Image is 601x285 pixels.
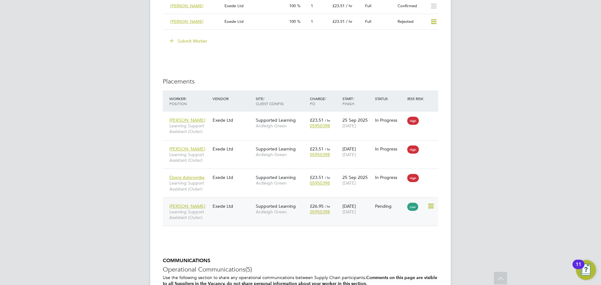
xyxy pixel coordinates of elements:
[211,143,254,155] div: Exede Ltd
[342,209,356,215] span: [DATE]
[254,93,308,109] div: Site
[168,114,438,119] a: [PERSON_NAME]Learning Support Assistant (Outer)Exede LtdSupported LearningArdleigh Green£23.51 / ...
[256,96,284,106] span: / Client Config
[406,93,427,104] div: IR35 Risk
[256,203,296,209] span: Supported Learning
[165,36,212,46] button: Submit Worker
[341,114,373,132] div: 25 Sep 2025
[332,3,345,8] span: £23.51
[256,209,307,215] span: Ardleigh Green
[407,117,419,125] span: High
[576,260,596,280] button: Open Resource Center, 11 new notifications
[373,93,406,104] div: Status
[289,3,296,8] span: 100
[310,175,324,180] span: £23.51
[256,180,307,186] span: Ardleigh Green
[375,146,404,152] div: In Progress
[311,19,313,24] span: 1
[256,123,307,129] span: Ardleigh Green
[168,143,438,148] a: [PERSON_NAME]Learning Support Assistant (Outer)Exede LtdSupported LearningArdleigh Green£23.51 / ...
[375,175,404,180] div: In Progress
[256,175,296,180] span: Supported Learning
[332,19,345,24] span: £23.51
[256,146,296,152] span: Supported Learning
[375,117,404,123] div: In Progress
[576,264,581,272] div: 11
[342,180,356,186] span: [DATE]
[325,147,330,151] span: / hr
[170,3,203,8] span: [PERSON_NAME]
[346,3,352,8] span: / hr
[168,200,438,205] a: [PERSON_NAME]Learning Support Assistant (Outer)Exede LtdSupported LearningArdleigh Green£26.95 / ...
[407,145,419,154] span: High
[289,19,296,24] span: 100
[169,209,209,220] span: Learning Support Assistant (Outer)
[342,123,356,129] span: [DATE]
[375,203,404,209] div: Pending
[168,171,438,176] a: Ebere AdoromikeLearning Support Assistant (Outer)Exede LtdSupported LearningArdleigh Green£23.51 ...
[407,174,419,182] span: High
[325,204,330,209] span: / hr
[256,117,296,123] span: Supported Learning
[224,3,244,8] span: Exede Ltd
[211,93,254,104] div: Vendor
[163,257,438,264] h5: COMMUNICATIONS
[395,17,428,27] div: Rejected
[169,180,209,191] span: Learning Support Assistant (Outer)
[169,203,205,209] span: [PERSON_NAME]
[407,203,418,211] span: Low
[256,152,307,157] span: Ardleigh Green
[310,123,330,129] span: 05950398
[341,171,373,189] div: 25 Sep 2025
[325,175,330,180] span: / hr
[365,3,371,8] span: Full
[342,152,356,157] span: [DATE]
[341,93,373,109] div: Start
[310,209,330,215] span: 05950398
[346,19,352,24] span: / hr
[163,265,438,273] h3: Operational Communications
[169,152,209,163] span: Learning Support Assistant (Outer)
[341,200,373,218] div: [DATE]
[395,1,428,11] div: Confirmed
[310,117,324,123] span: £23.51
[245,265,252,273] span: (5)
[169,175,205,180] span: Ebere Adoromike
[342,96,354,106] span: / Finish
[310,152,330,157] span: 05950398
[308,93,341,109] div: Charge
[365,19,371,24] span: Full
[169,117,205,123] span: [PERSON_NAME]
[311,3,313,8] span: 1
[310,96,326,106] span: / PO
[310,180,330,186] span: 05950398
[341,143,373,160] div: [DATE]
[169,123,209,134] span: Learning Support Assistant (Outer)
[163,77,438,85] h3: Placements
[168,93,211,109] div: Worker
[169,146,205,152] span: [PERSON_NAME]
[169,96,187,106] span: / Position
[310,146,324,152] span: £23.51
[224,19,244,24] span: Exede Ltd
[325,118,330,123] span: / hr
[211,200,254,212] div: Exede Ltd
[211,114,254,126] div: Exede Ltd
[310,203,324,209] span: £26.95
[211,171,254,183] div: Exede Ltd
[170,19,203,24] span: [PERSON_NAME]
